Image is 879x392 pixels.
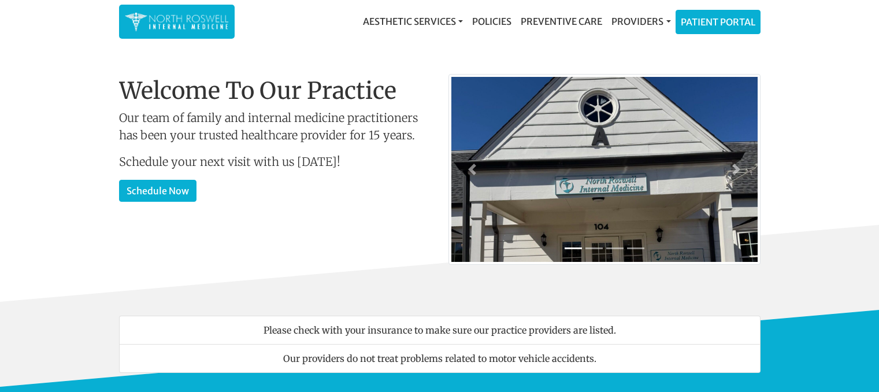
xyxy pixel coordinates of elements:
[119,77,431,105] h1: Welcome To Our Practice
[125,10,229,33] img: North Roswell Internal Medicine
[516,10,607,33] a: Preventive Care
[468,10,516,33] a: Policies
[119,109,431,144] p: Our team of family and internal medicine practitioners has been your trusted healthcare provider ...
[119,344,761,373] li: Our providers do not treat problems related to motor vehicle accidents.
[607,10,675,33] a: Providers
[119,180,196,202] a: Schedule Now
[676,10,760,34] a: Patient Portal
[119,316,761,345] li: Please check with your insurance to make sure our practice providers are listed.
[358,10,468,33] a: Aesthetic Services
[119,153,431,171] p: Schedule your next visit with us [DATE]!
